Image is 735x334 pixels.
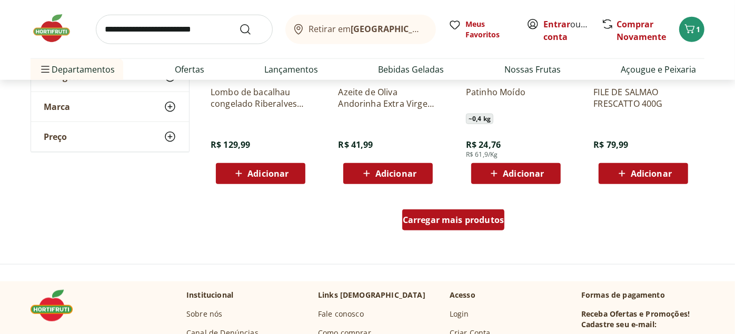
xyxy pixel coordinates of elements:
a: Nossas Frutas [504,63,561,76]
img: logo_orange.svg [17,17,25,25]
div: [PERSON_NAME]: [DOMAIN_NAME] [27,27,151,36]
img: Hortifruti [31,13,83,44]
a: Bebidas Geladas [379,63,444,76]
span: Retirar em [309,24,425,34]
span: Adicionar [631,169,672,178]
img: tab_keywords_by_traffic_grey.svg [111,61,120,69]
div: Domínio [55,62,81,69]
button: Adicionar [216,163,305,184]
button: Submit Search [239,23,264,36]
span: Preço [44,131,67,142]
a: Lombo de bacalhau congelado Riberalves 800g [211,86,311,109]
a: Açougue e Peixaria [621,63,696,76]
p: Institucional [186,290,233,300]
a: Patinho Moído [466,86,566,109]
span: ~ 0,4 kg [466,114,493,124]
img: tab_domain_overview_orange.svg [44,61,52,69]
button: Retirar em[GEOGRAPHIC_DATA]/[GEOGRAPHIC_DATA] [285,15,436,44]
button: Menu [39,57,52,82]
span: Adicionar [375,169,416,178]
span: R$ 79,99 [593,139,628,150]
input: search [96,15,273,44]
a: FILE DE SALMAO FRESCATTO 400G [593,86,693,109]
button: Preço [31,122,189,151]
span: Meus Favoritos [465,19,514,40]
div: Palavras-chave [123,62,169,69]
a: Login [450,309,469,319]
span: Adicionar [247,169,289,178]
button: Adicionar [471,163,561,184]
a: Carregar mais produtos [402,209,505,235]
span: 1 [696,24,700,34]
div: v 4.0.25 [29,17,52,25]
a: Criar conta [543,18,601,43]
h3: Cadastre seu e-mail: [581,319,657,330]
img: website_grey.svg [17,27,25,36]
h3: Receba Ofertas e Promoções! [581,309,690,319]
img: Hortifruti [31,290,83,321]
span: R$ 129,99 [211,139,250,150]
span: Carregar mais produtos [403,216,504,224]
span: R$ 41,99 [338,139,373,150]
span: R$ 61,9/Kg [466,150,498,159]
a: Lançamentos [264,63,318,76]
span: ou [543,18,590,43]
button: Adicionar [343,163,433,184]
span: Adicionar [503,169,544,178]
span: Departamentos [39,57,115,82]
a: Azeite de Oliva Andorinha Extra Virgem 500ml [338,86,438,109]
p: Links [DEMOGRAPHIC_DATA] [318,290,425,300]
span: Marca [44,102,70,112]
button: Adicionar [599,163,688,184]
a: Fale conosco [318,309,364,319]
p: Formas de pagamento [581,290,704,300]
p: Acesso [450,290,475,300]
span: R$ 24,76 [466,139,501,150]
button: Carrinho [679,17,704,42]
a: Meus Favoritos [449,19,514,40]
a: Comprar Novamente [617,18,666,43]
a: Sobre nós [186,309,222,319]
a: Ofertas [175,63,204,76]
b: [GEOGRAPHIC_DATA]/[GEOGRAPHIC_DATA] [351,23,529,35]
button: Marca [31,92,189,122]
a: Entrar [543,18,570,30]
